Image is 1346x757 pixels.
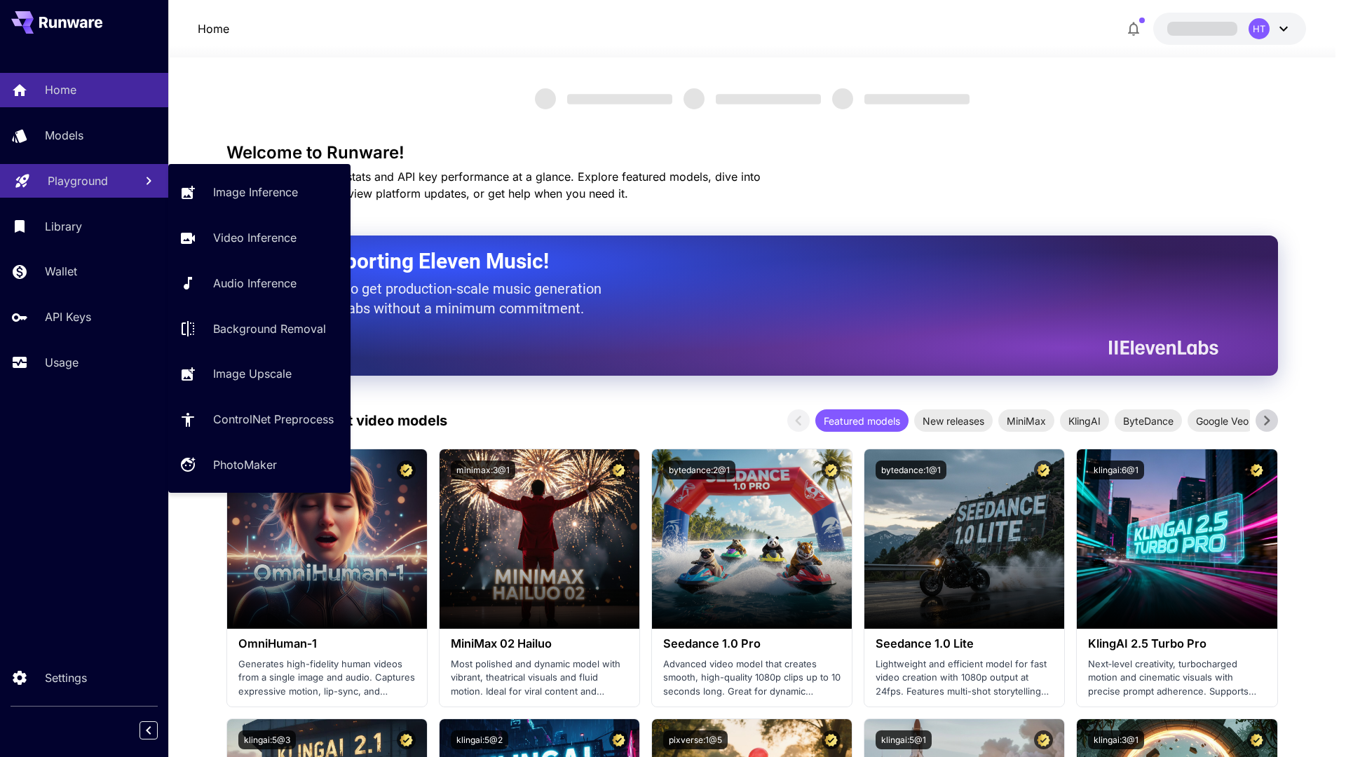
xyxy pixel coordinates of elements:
[440,449,639,629] img: alt
[168,221,351,255] a: Video Inference
[261,248,1208,275] h2: Now Supporting Eleven Music!
[663,637,841,650] h3: Seedance 1.0 Pro
[238,637,416,650] h3: OmniHuman‑1
[1034,461,1053,479] button: Certified Model – Vetted for best performance and includes a commercial license.
[609,461,628,479] button: Certified Model – Vetted for best performance and includes a commercial license.
[45,308,91,325] p: API Keys
[45,263,77,280] p: Wallet
[1088,461,1144,479] button: klingai:6@1
[1247,730,1266,749] button: Certified Model – Vetted for best performance and includes a commercial license.
[140,721,158,739] button: Collapse sidebar
[397,461,416,479] button: Certified Model – Vetted for best performance and includes a commercial license.
[815,414,909,428] span: Featured models
[45,669,87,686] p: Settings
[168,448,351,482] a: PhotoMaker
[876,461,946,479] button: bytedance:1@1
[998,414,1054,428] span: MiniMax
[1060,414,1109,428] span: KlingAI
[198,20,229,37] p: Home
[451,637,628,650] h3: MiniMax 02 Hailuo
[227,449,427,629] img: alt
[238,657,416,699] p: Generates high-fidelity human videos from a single image and audio. Captures expressive motion, l...
[213,456,277,473] p: PhotoMaker
[213,320,326,337] p: Background Removal
[451,461,515,479] button: minimax:3@1
[45,81,76,98] p: Home
[1188,414,1257,428] span: Google Veo
[198,20,229,37] nav: breadcrumb
[609,730,628,749] button: Certified Model – Vetted for best performance and includes a commercial license.
[261,279,612,318] p: The only way to get production-scale music generation from Eleven Labs without a minimum commitment.
[213,184,298,200] p: Image Inference
[876,730,932,749] button: klingai:5@1
[168,402,351,437] a: ControlNet Preprocess
[238,730,296,749] button: klingai:5@3
[1088,637,1265,650] h3: KlingAI 2.5 Turbo Pro
[1077,449,1277,629] img: alt
[168,266,351,301] a: Audio Inference
[864,449,1064,629] img: alt
[663,657,841,699] p: Advanced video model that creates smooth, high-quality 1080p clips up to 10 seconds long. Great f...
[213,365,292,382] p: Image Upscale
[168,311,351,346] a: Background Removal
[1088,657,1265,699] p: Next‑level creativity, turbocharged motion and cinematic visuals with precise prompt adherence. S...
[168,357,351,391] a: Image Upscale
[45,354,79,371] p: Usage
[213,275,297,292] p: Audio Inference
[213,229,297,246] p: Video Inference
[45,218,82,235] p: Library
[451,657,628,699] p: Most polished and dynamic model with vibrant, theatrical visuals and fluid motion. Ideal for vira...
[213,411,334,428] p: ControlNet Preprocess
[397,730,416,749] button: Certified Model – Vetted for best performance and includes a commercial license.
[1115,414,1182,428] span: ByteDance
[876,637,1053,650] h3: Seedance 1.0 Lite
[1034,730,1053,749] button: Certified Model – Vetted for best performance and includes a commercial license.
[822,730,841,749] button: Certified Model – Vetted for best performance and includes a commercial license.
[914,414,993,428] span: New releases
[663,461,735,479] button: bytedance:2@1
[1247,461,1266,479] button: Certified Model – Vetted for best performance and includes a commercial license.
[48,172,108,189] p: Playground
[876,657,1053,699] p: Lightweight and efficient model for fast video creation with 1080p output at 24fps. Features mult...
[226,143,1278,163] h3: Welcome to Runware!
[663,730,728,749] button: pixverse:1@5
[45,127,83,144] p: Models
[822,461,841,479] button: Certified Model – Vetted for best performance and includes a commercial license.
[168,175,351,210] a: Image Inference
[1088,730,1144,749] button: klingai:3@1
[226,170,761,200] span: Check out your usage stats and API key performance at a glance. Explore featured models, dive int...
[652,449,852,629] img: alt
[150,718,168,743] div: Collapse sidebar
[451,730,508,749] button: klingai:5@2
[1249,18,1270,39] div: HT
